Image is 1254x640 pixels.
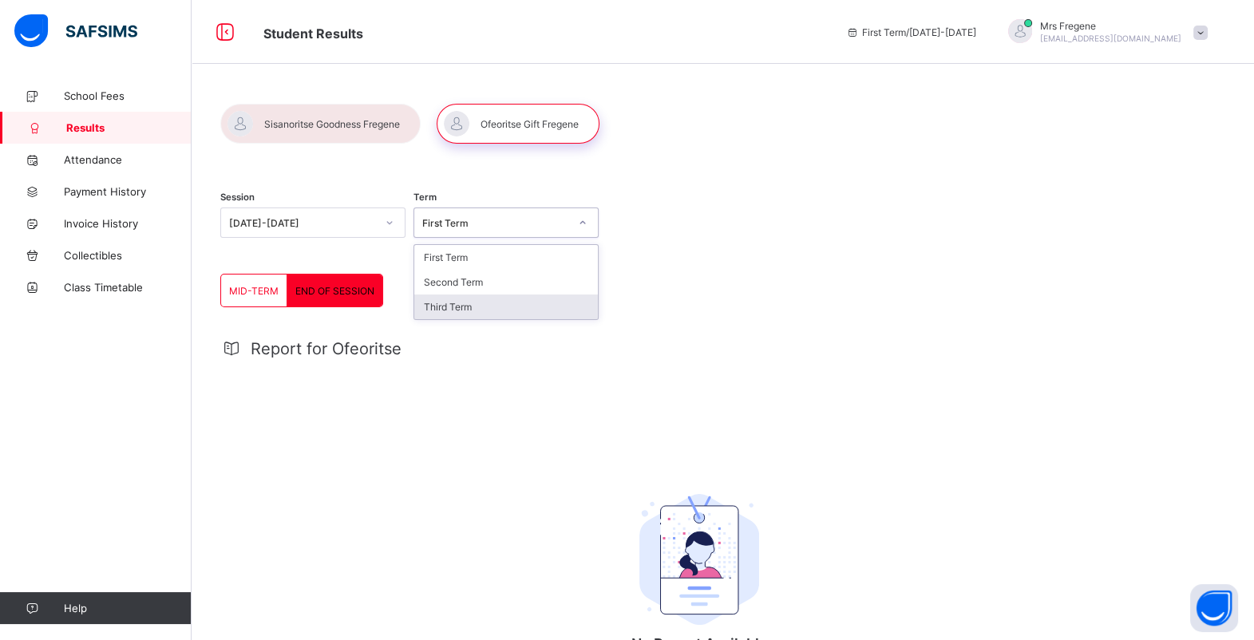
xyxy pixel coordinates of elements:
[220,192,255,203] span: Session
[229,217,376,229] div: [DATE]-[DATE]
[992,19,1216,45] div: MrsFregene
[846,26,976,38] span: session/term information
[64,249,192,262] span: Collectibles
[1190,584,1238,632] button: Open asap
[66,121,192,134] span: Results
[64,281,192,294] span: Class Timetable
[263,26,363,41] span: Student Results
[639,494,759,625] img: student.207b5acb3037b72b59086e8b1a17b1d0.svg
[251,339,402,358] span: Report for Ofeoritse
[414,245,598,270] div: First Term
[414,270,598,294] div: Second Term
[64,89,192,102] span: School Fees
[64,153,192,166] span: Attendance
[1040,20,1181,32] span: Mrs Fregene
[422,217,569,229] div: First Term
[414,294,598,319] div: Third Term
[1040,34,1181,43] span: [EMAIL_ADDRESS][DOMAIN_NAME]
[413,192,437,203] span: Term
[229,285,279,297] span: MID-TERM
[14,14,137,48] img: safsims
[64,217,192,230] span: Invoice History
[64,185,192,198] span: Payment History
[64,602,191,614] span: Help
[295,285,374,297] span: END OF SESSION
